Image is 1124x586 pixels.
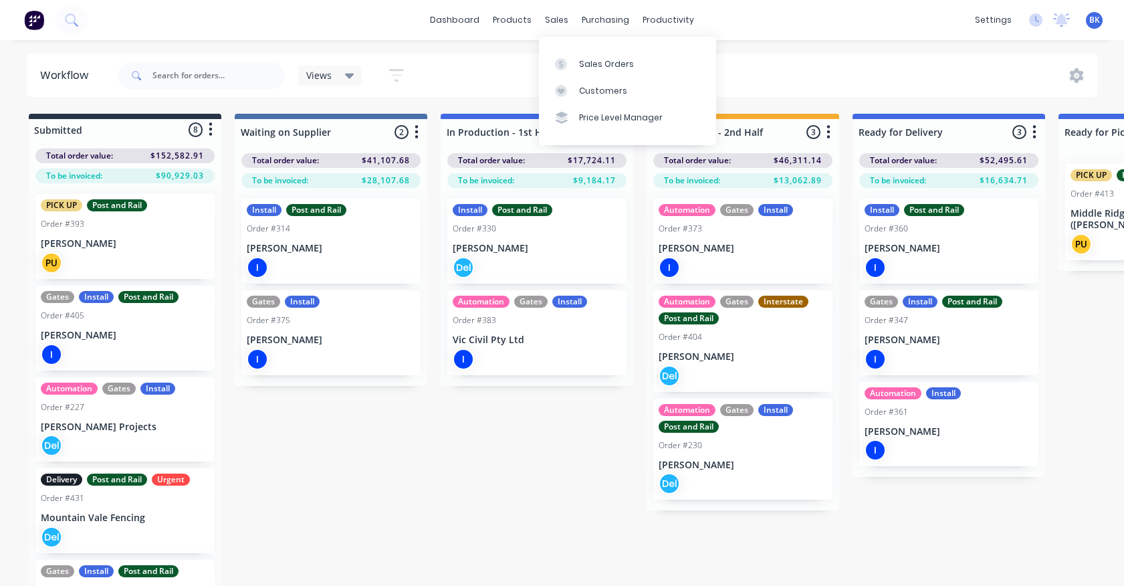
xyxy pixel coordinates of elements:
[659,421,719,433] div: Post and Rail
[156,170,204,182] span: $90,929.03
[653,199,832,284] div: AutomationGatesInstallOrder #373[PERSON_NAME]I
[24,10,44,30] img: Factory
[865,440,886,461] div: I
[968,10,1018,30] div: settings
[568,155,616,167] span: $17,724.11
[458,175,514,187] span: To be invoiced:
[453,257,474,278] div: Del
[659,351,827,363] p: [PERSON_NAME]
[247,314,290,326] div: Order #375
[653,399,832,500] div: AutomationGatesInstallPost and RailOrder #230[PERSON_NAME]Del
[980,155,1028,167] span: $52,495.61
[865,296,898,308] div: Gates
[774,175,822,187] span: $13,062.89
[659,243,827,254] p: [PERSON_NAME]
[659,473,680,494] div: Del
[865,204,899,216] div: Install
[35,468,215,553] div: DeliveryPost and RailUrgentOrder #431Mountain Vale FencingDel
[659,204,715,216] div: Automation
[942,296,1002,308] div: Post and Rail
[514,296,548,308] div: Gates
[41,238,209,250] p: [PERSON_NAME]
[41,512,209,524] p: Mountain Vale Fencing
[41,565,74,577] div: Gates
[150,150,204,162] span: $152,582.91
[41,199,82,211] div: PICK UP
[865,257,886,278] div: I
[35,377,215,462] div: AutomationGatesInstallOrder #227[PERSON_NAME] ProjectsDel
[247,223,290,235] div: Order #314
[458,155,525,167] span: Total order value:
[980,175,1028,187] span: $16,634.71
[41,330,209,341] p: [PERSON_NAME]
[659,404,715,416] div: Automation
[865,426,1033,437] p: [PERSON_NAME]
[492,204,552,216] div: Post and Rail
[41,218,84,230] div: Order #393
[41,421,209,433] p: [PERSON_NAME] Projects
[1071,169,1112,181] div: PICK UP
[241,290,421,375] div: GatesInstallOrder #375[PERSON_NAME]I
[539,78,716,104] a: Customers
[41,474,82,486] div: Delivery
[87,474,147,486] div: Post and Rail
[904,204,964,216] div: Post and Rail
[152,62,285,89] input: Search for orders...
[41,492,84,504] div: Order #431
[41,252,62,274] div: PU
[41,291,74,303] div: Gates
[659,331,702,343] div: Order #404
[659,296,715,308] div: Automation
[579,85,627,97] div: Customers
[252,175,308,187] span: To be invoiced:
[659,223,702,235] div: Order #373
[152,474,190,486] div: Urgent
[664,175,720,187] span: To be invoiced:
[859,382,1038,467] div: AutomationInstallOrder #361[PERSON_NAME]I
[865,334,1033,346] p: [PERSON_NAME]
[41,383,98,395] div: Automation
[247,204,282,216] div: Install
[286,204,346,216] div: Post and Rail
[46,170,102,182] span: To be invoiced:
[865,314,908,326] div: Order #347
[118,291,179,303] div: Post and Rail
[659,312,719,324] div: Post and Rail
[79,565,114,577] div: Install
[140,383,175,395] div: Install
[453,296,510,308] div: Automation
[575,10,636,30] div: purchasing
[573,175,616,187] span: $9,184.17
[664,155,731,167] span: Total order value:
[102,383,136,395] div: Gates
[1089,14,1100,26] span: BK
[247,257,268,278] div: I
[659,365,680,387] div: Del
[865,349,886,370] div: I
[865,406,908,418] div: Order #361
[720,404,754,416] div: Gates
[247,296,280,308] div: Gates
[636,10,701,30] div: productivity
[447,199,627,284] div: InstallPost and RailOrder #330[PERSON_NAME]Del
[758,204,793,216] div: Install
[653,290,832,392] div: AutomationGatesInterstatePost and RailOrder #404[PERSON_NAME]Del
[453,243,621,254] p: [PERSON_NAME]
[453,204,487,216] div: Install
[859,199,1038,284] div: InstallPost and RailOrder #360[PERSON_NAME]I
[865,387,921,399] div: Automation
[453,334,621,346] p: Vic Civil Pty Ltd
[362,175,410,187] span: $28,107.68
[79,291,114,303] div: Install
[870,155,937,167] span: Total order value:
[486,10,538,30] div: products
[539,50,716,77] a: Sales Orders
[362,155,410,167] span: $41,107.68
[447,290,627,375] div: AutomationGatesInstallOrder #383Vic Civil Pty LtdI
[87,199,147,211] div: Post and Rail
[247,243,415,254] p: [PERSON_NAME]
[758,404,793,416] div: Install
[552,296,587,308] div: Install
[758,296,808,308] div: Interstate
[539,104,716,131] a: Price Level Manager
